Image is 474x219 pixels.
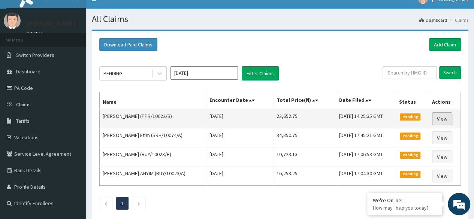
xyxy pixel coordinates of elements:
[16,68,40,75] span: Dashboard
[336,128,396,147] td: [DATE] 17:45:21 GMT
[432,170,452,182] a: View
[274,147,336,167] td: 10,723.13
[242,66,279,80] button: Filter Claims
[16,101,31,108] span: Claims
[100,147,206,167] td: [PERSON_NAME] (RUY/10023/B)
[274,167,336,186] td: 16,253.25
[429,92,461,109] th: Actions
[400,171,420,177] span: Pending
[103,70,123,77] div: PENDING
[206,128,273,147] td: [DATE]
[16,52,54,58] span: Switch Providers
[100,92,206,109] th: Name
[383,66,437,79] input: Search by HMO ID
[336,109,396,128] td: [DATE] 14:25:35 GMT
[206,167,273,186] td: [DATE]
[396,92,429,109] th: Status
[4,12,21,29] img: User Image
[100,128,206,147] td: [PERSON_NAME] Etim (SRH/10074/A)
[400,113,420,120] span: Pending
[99,38,157,51] button: Download Paid Claims
[121,200,124,207] a: Page 1 is your current page
[26,20,75,27] p: [PERSON_NAME]
[274,109,336,128] td: 23,652.75
[92,14,468,24] h1: All Claims
[432,112,452,125] a: View
[100,167,206,186] td: [PERSON_NAME] ANYIM (RUY/10023/A)
[429,38,461,51] a: Add Claim
[373,205,437,211] p: How may I help you today?
[206,147,273,167] td: [DATE]
[170,66,238,80] input: Select Month and Year
[274,128,336,147] td: 34,850.75
[400,133,420,139] span: Pending
[16,118,30,124] span: Tariffs
[419,17,447,23] a: Dashboard
[100,109,206,128] td: [PERSON_NAME] (PPR/10022/B)
[400,152,420,158] span: Pending
[432,150,452,163] a: View
[373,197,437,204] div: We're Online!
[336,147,396,167] td: [DATE] 17:06:53 GMT
[448,17,468,23] li: Claims
[104,200,108,207] a: Previous page
[137,200,141,207] a: Next page
[26,31,44,36] a: Online
[336,167,396,186] td: [DATE] 17:04:30 GMT
[439,66,461,79] input: Search
[432,131,452,144] a: View
[206,92,273,109] th: Encounter Date
[336,92,396,109] th: Date Filed
[274,92,336,109] th: Total Price(₦)
[206,109,273,128] td: [DATE]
